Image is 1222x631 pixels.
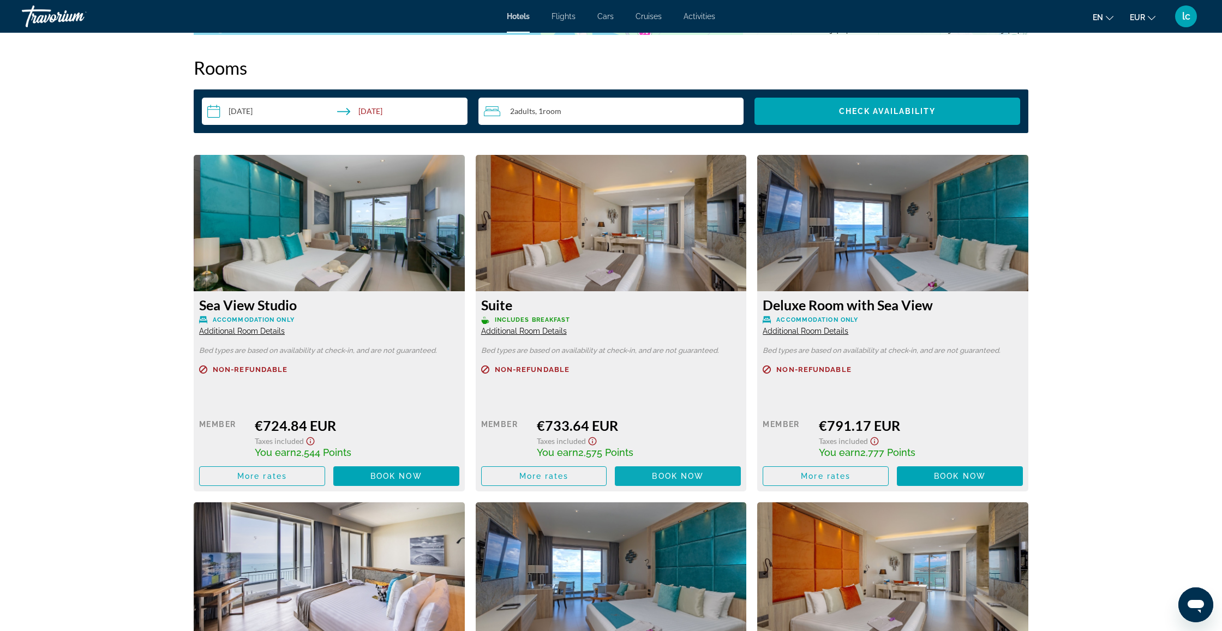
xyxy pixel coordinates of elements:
div: Member [199,417,247,458]
span: Includes Breakfast [495,316,571,323]
img: b00a6484-e950-4acb-bcad-7d652df053b6.jpeg [757,155,1028,291]
span: More rates [801,472,850,480]
span: EUR [1130,13,1145,22]
span: Additional Room Details [763,327,848,335]
a: Hotels [507,12,530,21]
button: Change currency [1130,9,1155,25]
button: User Menu [1172,5,1200,28]
button: Book now [615,466,741,486]
span: 2,544 Points [296,447,351,458]
div: €733.64 EUR [537,417,741,434]
a: Activities [684,12,715,21]
span: en [1093,13,1103,22]
span: Taxes included [255,436,304,446]
h3: Sea View Studio [199,297,459,313]
a: Flights [552,12,576,21]
button: Show Taxes and Fees disclaimer [586,434,599,446]
span: Additional Room Details [481,327,567,335]
span: Taxes included [819,436,868,446]
span: Accommodation Only [776,316,858,323]
img: b8563e90-292a-4049-ac7c-ed09485f0209.jpeg [194,155,465,291]
span: More rates [519,472,569,480]
span: Room [543,106,561,116]
span: Adults [514,106,535,116]
span: Non-refundable [776,366,851,373]
span: Book now [370,472,422,480]
button: More rates [763,466,889,486]
a: Cruises [636,12,662,21]
button: More rates [199,466,325,486]
button: Travelers: 2 adults, 0 children [478,98,744,125]
span: Book now [652,472,704,480]
span: 2,777 Points [860,447,915,458]
span: 2 [510,107,535,116]
div: €791.17 EUR [819,417,1023,434]
a: Cars [597,12,614,21]
button: Change language [1093,9,1113,25]
span: Taxes included [537,436,586,446]
div: Search widget [202,98,1020,125]
button: Check-in date: Nov 8, 2025 Check-out date: Nov 12, 2025 [202,98,468,125]
div: Member [763,417,810,458]
button: Show Taxes and Fees disclaimer [868,434,881,446]
span: More rates [237,472,287,480]
button: Book now [897,466,1023,486]
p: Bed types are based on availability at check-in, and are not guaranteed. [199,347,459,354]
h2: Rooms [194,57,1028,79]
span: Check Availability [839,107,936,116]
button: Check Availability [754,98,1020,125]
h3: Deluxe Room with Sea View [763,297,1023,313]
span: You earn [537,447,578,458]
span: Non-refundable [495,366,570,373]
span: , 1 [535,107,561,116]
span: 2,575 Points [578,447,633,458]
span: Non-refundable [213,366,287,373]
h3: Suite [481,297,741,313]
span: You earn [819,447,860,458]
div: €724.84 EUR [255,417,459,434]
button: Show Taxes and Fees disclaimer [304,434,317,446]
img: 1ce73f76-7c9a-4243-88a7-bdf2718bdb67.jpeg [476,155,747,291]
span: Additional Room Details [199,327,285,335]
iframe: Bouton de lancement de la fenêtre de messagerie [1178,587,1213,622]
div: Member [481,417,529,458]
span: Book now [934,472,986,480]
span: You earn [255,447,296,458]
button: Book now [333,466,459,486]
p: Bed types are based on availability at check-in, and are not guaranteed. [763,347,1023,354]
p: Bed types are based on availability at check-in, and are not guaranteed. [481,347,741,354]
span: lc [1182,11,1190,22]
a: Travorium [22,2,131,31]
button: More rates [481,466,607,486]
span: Accommodation Only [213,316,295,323]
